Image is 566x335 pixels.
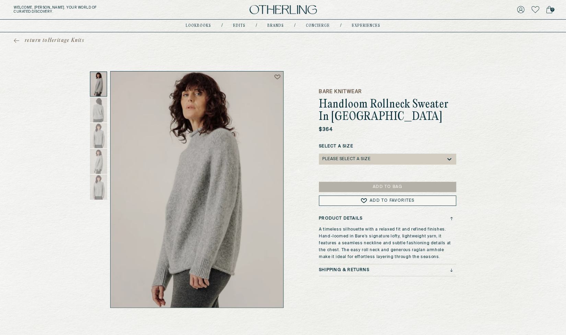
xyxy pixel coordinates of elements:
[294,23,296,29] div: /
[319,196,456,206] button: Add to Favorites
[256,23,257,29] div: /
[233,24,245,27] a: Edits
[319,88,456,95] h5: Bare Knitwear
[25,37,84,44] span: return to Heritage Knits
[90,175,107,200] img: Thumbnail 5
[267,24,284,27] a: Brands
[14,37,84,44] a: return toHeritage Knits
[306,24,330,27] a: concierge
[319,126,333,133] p: $364
[319,216,362,221] h3: Product Details
[319,268,369,272] h3: Shipping & Returns
[319,226,453,260] p: A timeless silhouette with a relaxed fit and refined finishes. Hand-loomed in Bare’s signature lo...
[14,5,175,14] h5: Welcome, [PERSON_NAME] . Your world of curated discovery.
[322,157,370,161] div: Please select a Size
[111,71,284,308] img: Handloom Rollneck Sweater in Chambray
[90,97,107,122] img: Thumbnail 2
[319,143,456,149] label: Select a Size
[250,5,317,14] img: logo
[546,5,552,14] a: 0
[221,23,223,29] div: /
[90,149,107,174] img: Thumbnail 4
[186,24,211,27] a: lookbooks
[369,199,414,203] span: Add to Favorites
[319,99,456,123] h1: Handloom Rollneck Sweater In [GEOGRAPHIC_DATA]
[340,23,342,29] div: /
[352,24,380,27] a: experiences
[550,8,554,12] span: 0
[319,182,456,192] button: Add to Bag
[90,123,107,148] img: Thumbnail 3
